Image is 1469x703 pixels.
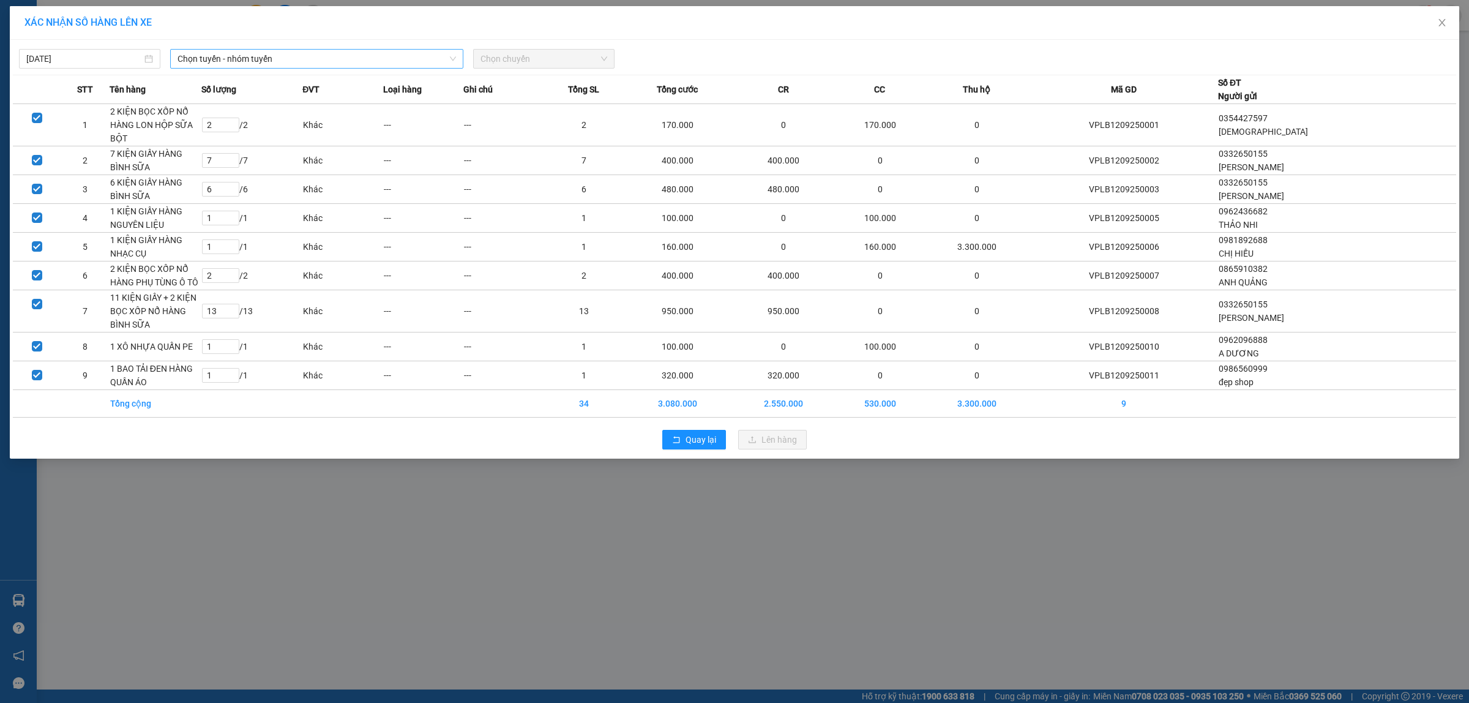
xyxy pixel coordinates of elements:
[1219,220,1258,230] span: THẢO NHI
[924,104,1030,146] td: 0
[924,390,1030,418] td: 3.300.000
[624,233,730,261] td: 160.000
[463,233,544,261] td: ---
[924,204,1030,233] td: 0
[837,290,924,333] td: 0
[837,333,924,361] td: 100.000
[544,333,624,361] td: 1
[624,333,730,361] td: 100.000
[463,104,544,146] td: ---
[1219,249,1254,258] span: CHỊ HIẾU
[544,390,624,418] td: 34
[1219,178,1268,187] span: 0332650155
[924,290,1030,333] td: 0
[1219,235,1268,245] span: 0981892688
[624,290,730,333] td: 950.000
[1030,290,1218,333] td: VPLB1209250008
[924,175,1030,204] td: 0
[110,261,201,290] td: 2 KIỆN BỌC XỐP NỔ HÀNG PHỤ TÙNG Ô TÔ
[730,204,836,233] td: 0
[624,175,730,204] td: 480.000
[110,233,201,261] td: 1 KIỆN GIẤY HÀNG NHẠC CỤ
[1219,149,1268,159] span: 0332650155
[837,175,924,204] td: 0
[1219,127,1308,137] span: [DEMOGRAPHIC_DATA]
[1437,18,1447,28] span: close
[544,104,624,146] td: 2
[672,435,681,445] span: rollback
[624,204,730,233] td: 100.000
[1030,333,1218,361] td: VPLB1209250010
[624,361,730,390] td: 320.000
[778,83,789,96] span: CR
[1219,299,1268,309] span: 0332650155
[302,233,383,261] td: Khác
[624,390,730,418] td: 3.080.000
[302,333,383,361] td: Khác
[1030,204,1218,233] td: VPLB1209250005
[730,146,836,175] td: 400.000
[1030,261,1218,290] td: VPLB1209250007
[178,50,456,68] span: Chọn tuyến - nhóm tuyến
[302,175,383,204] td: Khác
[61,233,110,261] td: 5
[383,83,422,96] span: Loại hàng
[837,261,924,290] td: 0
[730,290,836,333] td: 950.000
[963,83,990,96] span: Thu hộ
[730,361,836,390] td: 320.000
[730,233,836,261] td: 0
[463,290,544,333] td: ---
[383,233,463,261] td: ---
[1219,162,1284,172] span: [PERSON_NAME]
[1219,377,1254,387] span: đẹp shop
[544,204,624,233] td: 1
[686,433,716,446] span: Quay lại
[302,146,383,175] td: Khác
[61,175,110,204] td: 3
[302,104,383,146] td: Khác
[383,104,463,146] td: ---
[201,233,303,261] td: / 1
[61,333,110,361] td: 8
[730,261,836,290] td: 400.000
[1218,76,1257,103] div: Số ĐT Người gửi
[544,233,624,261] td: 1
[837,146,924,175] td: 0
[302,261,383,290] td: Khác
[201,175,303,204] td: / 6
[1030,104,1218,146] td: VPLB1209250001
[1111,83,1137,96] span: Mã GD
[463,361,544,390] td: ---
[302,290,383,333] td: Khác
[61,361,110,390] td: 9
[61,104,110,146] td: 1
[61,146,110,175] td: 2
[1219,364,1268,374] span: 0986560999
[463,261,544,290] td: ---
[463,146,544,175] td: ---
[1219,191,1284,201] span: [PERSON_NAME]
[662,430,726,449] button: rollbackQuay lại
[738,430,807,449] button: uploadLên hàng
[1219,113,1268,123] span: 0354427597
[544,290,624,333] td: 13
[201,204,303,233] td: / 1
[302,204,383,233] td: Khác
[26,52,142,66] input: 12/09/2025
[61,261,110,290] td: 6
[110,204,201,233] td: 1 KIỆN GIẤY HÀNG NGUYÊN LIỆU
[201,146,303,175] td: / 7
[61,204,110,233] td: 4
[1219,264,1268,274] span: 0865910382
[924,146,1030,175] td: 0
[1425,6,1459,40] button: Close
[463,83,493,96] span: Ghi chú
[730,390,836,418] td: 2.550.000
[201,261,303,290] td: / 2
[624,104,730,146] td: 170.000
[1219,348,1259,358] span: A DƯƠNG
[383,361,463,390] td: ---
[480,50,607,68] span: Chọn chuyến
[1030,233,1218,261] td: VPLB1209250006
